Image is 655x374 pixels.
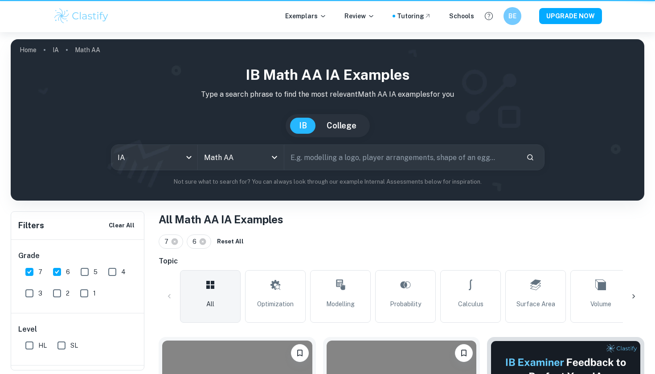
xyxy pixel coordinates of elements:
button: Search [523,150,538,165]
p: Type a search phrase to find the most relevant Math AA IA examples for you [18,89,637,100]
p: Not sure what to search for? You can always look through our example Internal Assessments below f... [18,177,637,186]
button: College [318,118,365,134]
span: 6 [66,267,70,277]
span: 4 [121,267,126,277]
button: BE [504,7,521,25]
div: 7 [159,234,183,249]
span: Modelling [326,299,355,309]
p: Exemplars [285,11,327,21]
a: IA [53,44,59,56]
a: Tutoring [397,11,431,21]
h6: Filters [18,219,44,232]
span: Surface Area [516,299,555,309]
div: 6 [187,234,211,249]
button: Clear All [106,219,137,232]
span: 2 [66,288,70,298]
span: 7 [38,267,42,277]
span: 1 [93,288,96,298]
h1: All Math AA IA Examples [159,211,644,227]
button: IB [290,118,316,134]
button: Bookmark [291,344,309,362]
h6: Topic [159,256,644,267]
span: All [206,299,214,309]
span: Optimization [257,299,294,309]
a: Home [20,44,37,56]
span: 6 [192,237,201,247]
input: E.g. modelling a logo, player arrangements, shape of an egg... [284,145,519,170]
h6: Grade [18,251,138,261]
button: Bookmark [455,344,473,362]
span: 7 [164,237,172,247]
span: Calculus [458,299,483,309]
div: IA [111,145,197,170]
span: HL [38,341,47,350]
button: Reset All [215,235,246,248]
p: Review [344,11,375,21]
a: Schools [449,11,474,21]
button: Open [268,151,281,164]
h1: IB Math AA IA examples [18,64,637,86]
img: profile cover [11,39,644,201]
h6: Level [18,324,138,335]
span: SL [70,341,78,350]
button: UPGRADE NOW [539,8,602,24]
span: 5 [94,267,98,277]
span: Volume [590,299,611,309]
span: Probability [390,299,421,309]
span: 3 [38,288,42,298]
img: Clastify logo [53,7,110,25]
p: Math AA [75,45,100,55]
button: Help and Feedback [481,8,496,24]
h6: BE [508,11,518,21]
